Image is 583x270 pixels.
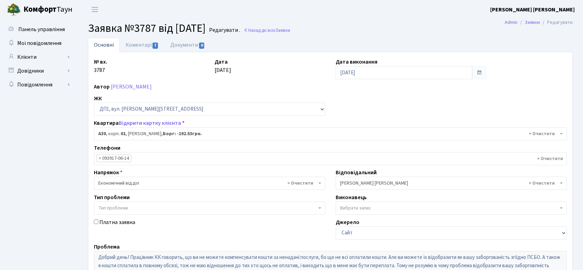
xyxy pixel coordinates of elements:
[94,168,122,177] label: Напрямок
[121,130,126,137] b: 01
[23,4,57,15] b: Комфорт
[529,130,555,137] span: Видалити всі елементи
[525,19,540,26] a: Заявки
[7,3,21,17] img: logo.png
[88,38,120,52] a: Основні
[98,130,106,137] b: А30
[99,155,101,162] span: ×
[94,58,107,66] label: № вх.
[88,20,206,36] span: Заявка №3787 від [DATE]
[3,22,72,36] a: Панель управління
[165,38,211,52] a: Документи
[505,19,517,26] a: Admin
[336,168,377,177] label: Відповідальний
[199,43,205,49] span: 0
[120,38,165,52] a: Коментарі
[99,218,135,226] label: Платна заявка
[94,177,325,190] span: Економічний відділ
[94,243,120,251] label: Проблема
[94,127,567,140] span: <b>А30</b>, корп.: <b>01</b>, Тищенко Юлія Олександрівна, <b>Борг: -192.53грн.</b>
[94,94,102,103] label: ЖК
[340,180,559,187] span: Колесніков В.
[336,177,567,190] span: Колесніков В.
[94,144,120,152] label: Телефони
[3,64,72,78] a: Довідники
[336,58,377,66] label: Дата виконання
[152,43,158,49] span: 7
[23,4,72,16] span: Таун
[98,180,317,187] span: Економічний відділ
[244,27,290,34] a: Назад до всіхЗаявки
[537,155,563,162] span: Видалити всі елементи
[89,58,209,79] div: 3787
[94,193,130,202] label: Тип проблеми
[86,4,103,15] button: Переключити навігацію
[336,193,367,202] label: Виконавець
[529,180,555,187] span: Видалити всі елементи
[98,130,558,137] span: <b>А30</b>, корп.: <b>01</b>, Тищенко Юлія Олександрівна, <b>Борг: -192.53грн.</b>
[494,15,583,30] nav: breadcrumb
[209,58,330,79] div: [DATE]
[3,50,72,64] a: Клієнти
[340,205,371,212] span: Вибрати запис
[490,6,575,14] a: [PERSON_NAME] [PERSON_NAME]
[336,218,359,226] label: Джерело
[18,26,65,33] span: Панель управління
[96,155,131,162] li: 093917-06-14
[94,83,110,91] label: Автор
[3,78,72,92] a: Повідомлення
[119,119,181,127] a: Відкрити картку клієнта
[287,180,313,187] span: Видалити всі елементи
[540,19,573,26] li: Редагувати
[490,6,575,13] b: [PERSON_NAME] [PERSON_NAME]
[208,27,240,34] small: Редагувати .
[275,27,290,34] span: Заявки
[3,36,72,50] a: Мої повідомлення
[163,130,202,137] b: Борг: -192.53грн.
[215,58,228,66] label: Дата
[94,119,185,127] label: Квартира
[98,205,128,212] span: Тип проблеми
[17,39,61,47] span: Мої повідомлення
[111,83,152,91] a: [PERSON_NAME]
